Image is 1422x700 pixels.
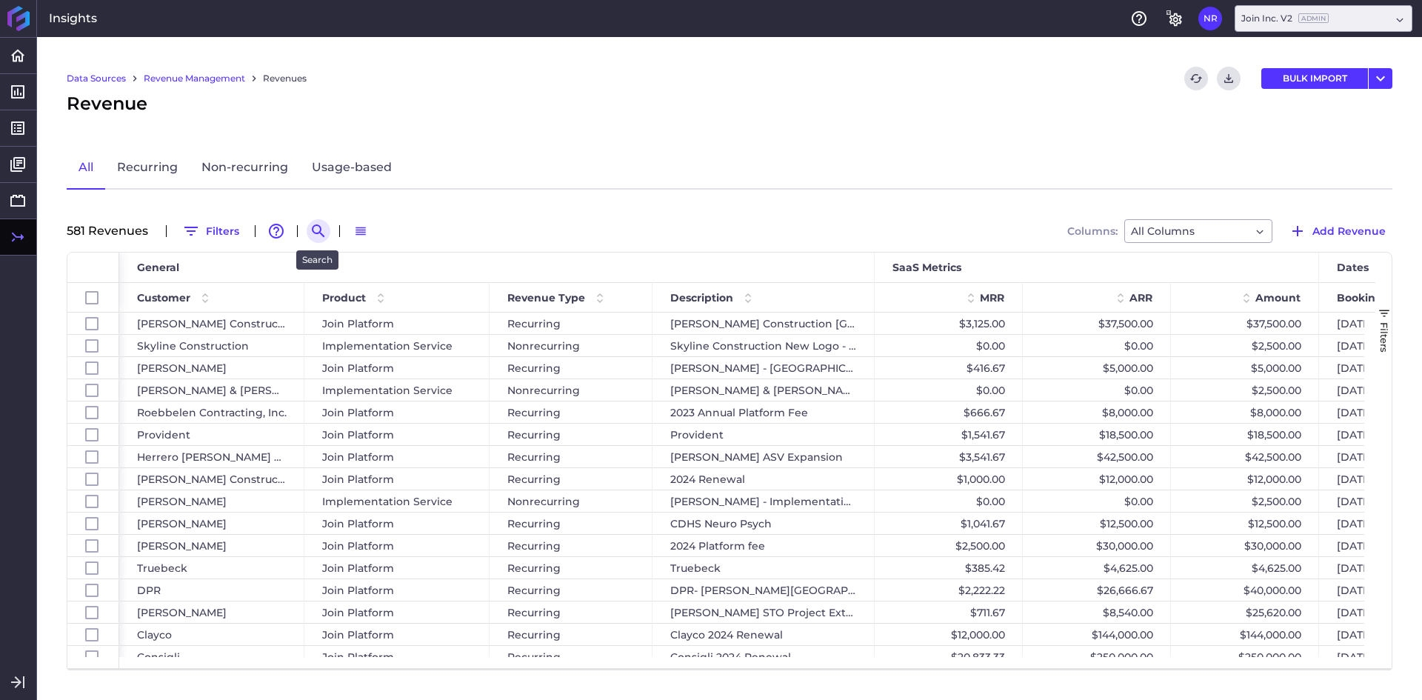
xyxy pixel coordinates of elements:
div: $42,500.00 [1171,446,1319,467]
div: Clayco 2024 Renewal [652,624,875,645]
div: Press SPACE to select this row. [67,446,119,468]
span: Provident [137,424,190,445]
div: 2023 Annual Platform Fee [652,401,875,423]
div: $1,041.67 [875,513,1023,534]
div: $2,500.00 [1171,379,1319,401]
div: $0.00 [1023,490,1171,512]
div: Press SPACE to select this row. [67,490,119,513]
span: [PERSON_NAME] [137,602,227,623]
div: Nonrecurring [490,335,652,356]
div: $144,000.00 [1023,624,1171,645]
div: $3,125.00 [875,313,1023,334]
div: 2024 Platform fee [652,535,875,556]
div: $12,000.00 [1023,468,1171,490]
button: Search by [307,219,330,243]
div: $30,000.00 [1171,535,1319,556]
div: $37,500.00 [1171,313,1319,334]
div: Provident [652,424,875,445]
div: Recurring [490,357,652,379]
span: Product [322,291,366,304]
div: $8,540.00 [1023,601,1171,623]
div: $1,000.00 [875,468,1023,490]
div: $666.67 [875,401,1023,423]
div: $0.00 [875,379,1023,401]
div: $42,500.00 [1023,446,1171,467]
button: BULK IMPORT [1261,68,1368,89]
div: $37,500.00 [1023,313,1171,334]
span: Join Platform [322,602,394,623]
div: $18,500.00 [1023,424,1171,445]
span: Skyline Construction [137,336,249,356]
div: $3,541.67 [875,446,1023,467]
span: SaaS Metrics [892,261,961,274]
div: Recurring [490,513,652,534]
div: Press SPACE to select this row. [67,579,119,601]
div: CDHS Neuro Psych [652,513,875,534]
div: Recurring [490,624,652,645]
span: Join Platform [322,536,394,556]
span: Join Platform [322,469,394,490]
div: Press SPACE to select this row. [67,424,119,446]
div: $8,000.00 [1171,401,1319,423]
div: Press SPACE to select this row. [67,624,119,646]
div: Dropdown select [1124,219,1272,243]
span: Columns: [1067,226,1118,236]
span: Revenue Type [507,291,585,304]
span: [PERSON_NAME] [137,513,227,534]
span: [PERSON_NAME] Construction [137,313,287,334]
div: [PERSON_NAME] - Implementation [652,490,875,512]
button: General Settings [1163,7,1186,30]
span: Revenue [67,90,147,117]
a: Recurring [105,147,190,190]
div: DPR- [PERSON_NAME][GEOGRAPHIC_DATA] [652,579,875,601]
span: Description [670,291,733,304]
div: $250,000.00 [1023,646,1171,667]
div: [PERSON_NAME] Construction [GEOGRAPHIC_DATA] - [DATE] [652,313,875,334]
div: Recurring [490,579,652,601]
span: Implementation Service [322,336,453,356]
div: [PERSON_NAME] ASV Expansion [652,446,875,467]
div: Press SPACE to select this row. [67,313,119,335]
span: Join Platform [322,624,394,645]
span: ARR [1129,291,1152,304]
div: Recurring [490,424,652,445]
span: [PERSON_NAME] [137,536,227,556]
button: Download [1217,67,1241,90]
a: All [67,147,105,190]
button: User Menu [1198,7,1222,30]
div: [PERSON_NAME] STO Project Extension [652,601,875,623]
div: Press SPACE to select this row. [67,379,119,401]
div: $8,000.00 [1023,401,1171,423]
div: Nonrecurring [490,379,652,401]
div: $144,000.00 [1171,624,1319,645]
div: 2024 Renewal [652,468,875,490]
ins: Admin [1298,13,1329,23]
div: $416.67 [875,357,1023,379]
div: Recurring [490,468,652,490]
span: Dates [1337,261,1369,274]
div: $2,500.00 [875,535,1023,556]
span: General [137,261,179,274]
div: Recurring [490,557,652,579]
div: $5,000.00 [1171,357,1319,379]
span: Join Platform [322,402,394,423]
div: Recurring [490,313,652,334]
button: User Menu [1369,68,1392,89]
div: Press SPACE to select this row. [67,513,119,535]
div: Recurring [490,646,652,667]
div: Recurring [490,535,652,556]
div: $0.00 [875,335,1023,356]
div: Press SPACE to select this row. [67,401,119,424]
span: Join Platform [322,424,394,445]
span: MRR [980,291,1004,304]
span: Join Platform [322,580,394,601]
span: Booking Date [1337,291,1412,304]
div: Dropdown select [1235,5,1412,32]
div: Recurring [490,401,652,423]
a: Revenue Management [144,72,245,85]
div: $40,000.00 [1171,579,1319,601]
div: $711.67 [875,601,1023,623]
div: Nonrecurring [490,490,652,512]
div: Press SPACE to select this row. [67,557,119,579]
div: $385.42 [875,557,1023,579]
